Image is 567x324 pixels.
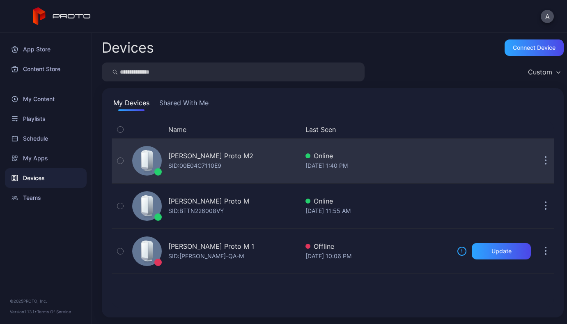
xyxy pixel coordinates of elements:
[5,89,87,109] a: My Content
[10,309,37,314] span: Version 1.13.1 •
[305,151,450,161] div: Online
[305,206,450,216] div: [DATE] 11:55 AM
[528,68,552,76] div: Custom
[168,206,224,216] div: SID: BTTN226008VY
[524,62,564,81] button: Custom
[454,125,528,134] div: Update Device
[102,40,154,55] h2: Devices
[168,251,244,261] div: SID: [PERSON_NAME]-QA-M
[505,39,564,56] button: Connect device
[168,125,186,134] button: Name
[5,129,87,148] a: Schedule
[541,10,554,23] button: A
[491,248,512,255] div: Update
[10,298,82,304] div: © 2025 PROTO, Inc.
[5,188,87,208] a: Teams
[305,196,450,206] div: Online
[5,168,87,188] a: Devices
[537,125,554,134] div: Options
[158,98,210,111] button: Shared With Me
[5,39,87,59] a: App Store
[305,161,450,171] div: [DATE] 1:40 PM
[168,241,254,251] div: [PERSON_NAME] Proto M 1
[5,148,87,168] a: My Apps
[305,251,450,261] div: [DATE] 10:06 PM
[168,196,249,206] div: [PERSON_NAME] Proto M
[305,125,447,134] button: Last Seen
[37,309,71,314] a: Terms Of Service
[305,241,450,251] div: Offline
[5,59,87,79] a: Content Store
[472,243,531,259] button: Update
[112,98,151,111] button: My Devices
[5,109,87,129] a: Playlists
[513,44,556,51] div: Connect device
[168,151,253,161] div: [PERSON_NAME] Proto M2
[168,161,221,171] div: SID: 00E04C7110E9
